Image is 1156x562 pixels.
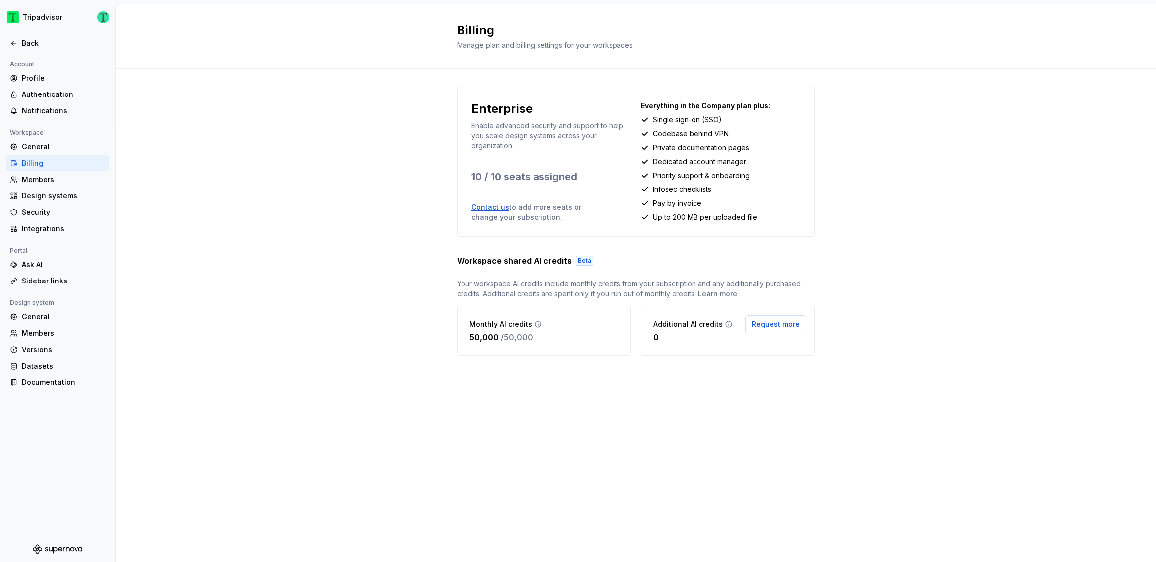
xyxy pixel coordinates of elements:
a: Notifications [6,103,109,119]
h2: Billing [457,22,803,38]
div: Back [22,38,105,48]
div: Portal [6,245,31,257]
a: Profile [6,70,109,86]
div: General [22,312,105,322]
div: Design systems [22,191,105,201]
span: Your workspace AI credits include monthly credits from your subscription and any additionally pur... [457,279,815,299]
p: to add more seats or change your subscription. [471,202,607,222]
div: Beta [576,256,593,266]
div: Members [22,328,105,338]
div: Workspace [6,127,48,139]
div: Sidebar links [22,276,105,286]
div: Datasets [22,361,105,371]
div: Documentation [22,377,105,387]
span: Request more [752,319,800,329]
a: Members [6,325,109,341]
p: Enterprise [471,101,533,117]
div: Versions [22,345,105,355]
a: Learn more [698,289,737,299]
a: Members [6,172,109,187]
div: Account [6,58,38,70]
div: Design system [6,297,58,309]
a: Datasets [6,358,109,374]
p: 10 / 10 seats assigned [471,170,631,184]
span: Manage plan and billing settings for your workspaces [457,41,633,49]
p: Enable advanced security and support to help you scale design systems across your organization. [471,121,631,151]
div: Members [22,175,105,185]
div: Integrations [22,224,105,234]
a: Contact us [471,203,509,211]
p: Everything in the Company plan plus: [641,101,800,111]
div: Tripadvisor [23,12,62,22]
p: 50,000 [469,331,499,343]
p: 0 [653,331,659,343]
a: Back [6,35,109,51]
a: Integrations [6,221,109,237]
a: Authentication [6,87,109,102]
div: Profile [22,73,105,83]
a: Design systems [6,188,109,204]
svg: Supernova Logo [33,544,82,554]
p: Single sign-on (SSO) [653,115,722,125]
p: Private documentation pages [653,143,749,153]
p: Dedicated account manager [653,157,746,167]
p: Up to 200 MB per uploaded file [653,212,757,222]
div: Ask AI [22,260,105,270]
img: Thomas Dittmer [97,11,109,23]
div: Security [22,207,105,217]
p: / 50,000 [501,331,533,343]
p: Pay by invoice [653,198,701,208]
a: Billing [6,155,109,171]
div: Notifications [22,106,105,116]
p: Priority support & onboarding [653,171,750,181]
div: Authentication [22,90,105,99]
button: Request more [745,315,806,333]
div: Billing [22,158,105,168]
a: Security [6,204,109,220]
h3: Workspace shared AI credits [457,255,572,267]
a: Documentation [6,375,109,390]
img: 0ed0e8b8-9446-497d-bad0-376821b19aa5.png [7,11,19,23]
p: Additional AI credits [653,319,723,329]
button: TripadvisorThomas Dittmer [2,6,113,28]
div: General [22,142,105,152]
p: Infosec checklists [653,185,711,194]
a: Ask AI [6,257,109,273]
a: Versions [6,342,109,358]
p: Codebase behind VPN [653,129,729,139]
a: Sidebar links [6,273,109,289]
a: General [6,139,109,155]
p: Monthly AI credits [469,319,532,329]
a: General [6,309,109,325]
